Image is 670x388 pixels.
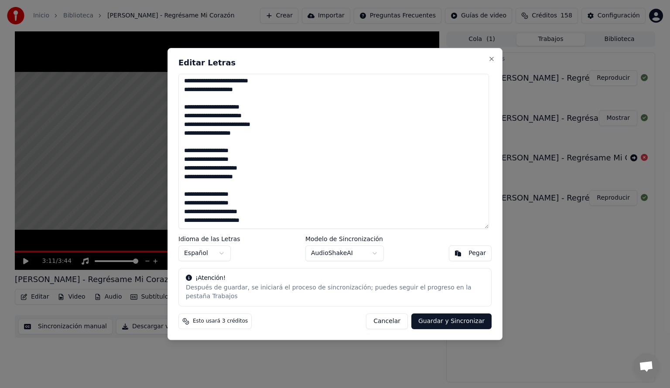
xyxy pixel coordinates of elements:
h2: Editar Letras [178,59,492,67]
div: Pegar [468,249,486,258]
label: Idioma de las Letras [178,236,240,242]
label: Modelo de Sincronización [305,236,384,242]
button: Cancelar [366,313,408,329]
div: Después de guardar, se iniciará el proceso de sincronización; puedes seguir el progreso en la pes... [186,283,484,301]
div: ¡Atención! [186,274,484,282]
button: Guardar y Sincronizar [411,313,492,329]
span: Esto usará 3 créditos [193,318,248,325]
button: Pegar [449,245,492,261]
